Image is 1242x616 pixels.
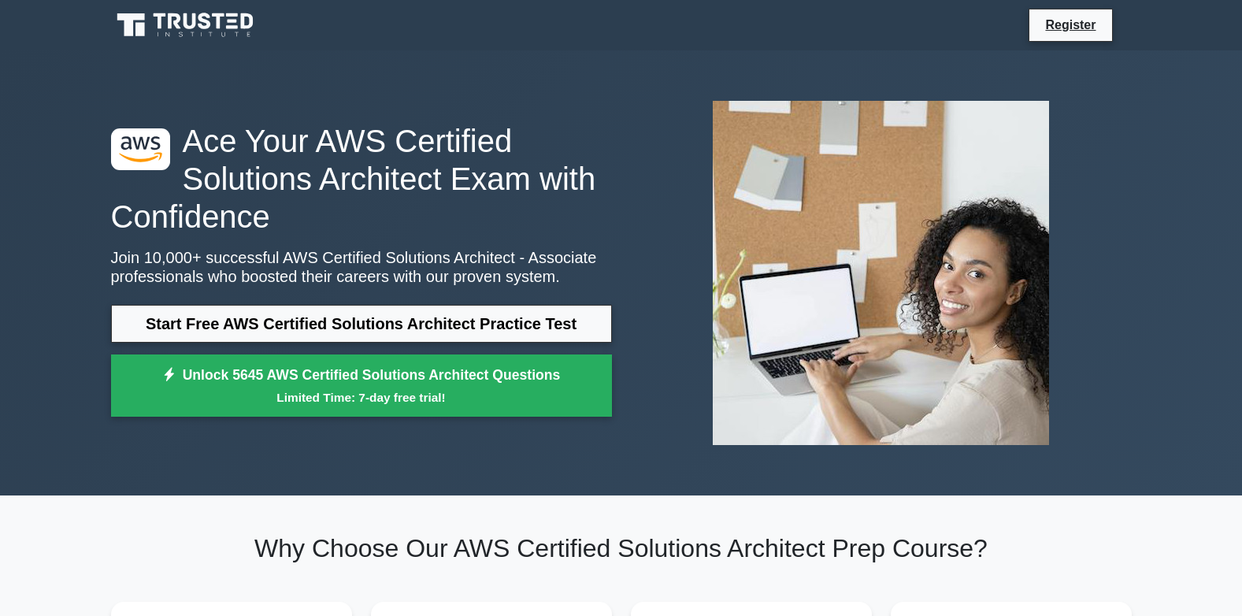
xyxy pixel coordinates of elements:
a: Register [1036,15,1105,35]
a: Unlock 5645 AWS Certified Solutions Architect QuestionsLimited Time: 7-day free trial! [111,354,612,417]
h2: Why Choose Our AWS Certified Solutions Architect Prep Course? [111,533,1132,563]
a: Start Free AWS Certified Solutions Architect Practice Test [111,305,612,343]
small: Limited Time: 7-day free trial! [131,388,592,406]
h1: Ace Your AWS Certified Solutions Architect Exam with Confidence [111,122,612,236]
p: Join 10,000+ successful AWS Certified Solutions Architect - Associate professionals who boosted t... [111,248,612,286]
